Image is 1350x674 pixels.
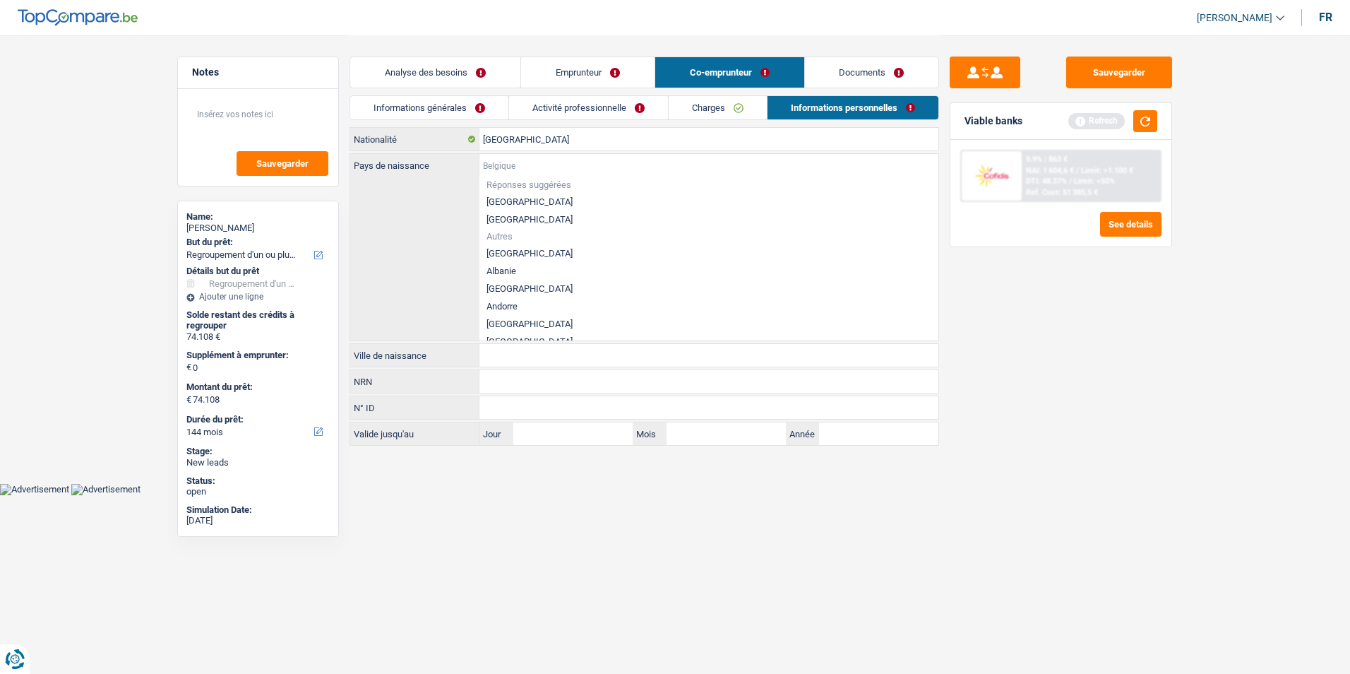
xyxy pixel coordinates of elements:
[186,292,330,302] div: Ajouter une ligne
[479,370,938,393] input: 12.12.12-123.12
[350,422,479,445] label: Valide jusqu'au
[479,333,938,350] li: [GEOGRAPHIC_DATA]
[350,344,479,367] label: Ville de naissance
[186,331,330,343] div: 74.108 €
[509,96,668,119] a: Activité professionnelle
[350,370,479,393] label: NRN
[350,154,479,177] label: Pays de naissance
[513,422,633,445] input: JJ
[479,193,938,211] li: [GEOGRAPHIC_DATA]
[186,211,330,223] div: Name:
[479,422,513,445] label: Jour
[1026,188,1098,197] div: Ref. Cost: 51 385,5 €
[1319,11,1332,24] div: fr
[965,162,1017,189] img: Cofidis
[667,422,786,445] input: MM
[186,350,327,361] label: Supplément à emprunter:
[186,475,330,487] div: Status:
[186,457,330,468] div: New leads
[350,396,479,419] label: N° ID
[186,223,330,234] div: [PERSON_NAME]
[192,66,324,78] h5: Notes
[1081,166,1133,175] span: Limit: >1.100 €
[1066,57,1172,88] button: Sauvegarder
[805,57,939,88] a: Documents
[479,315,938,333] li: [GEOGRAPHIC_DATA]
[1026,166,1074,175] span: NAI: 1 604,6 €
[186,446,330,457] div: Stage:
[633,422,667,445] label: Mois
[186,486,330,497] div: open
[486,180,931,189] span: Réponses suggérées
[479,244,938,262] li: [GEOGRAPHIC_DATA]
[819,422,938,445] input: AAAA
[256,159,309,168] span: Sauvegarder
[186,515,330,526] div: [DATE]
[1026,155,1068,164] div: 9.9% | 863 €
[479,396,938,419] input: 590-1234567-89
[486,232,931,241] span: Autres
[186,394,191,406] span: €
[655,57,804,88] a: Co-emprunteur
[479,128,938,150] input: Belgique
[350,57,520,88] a: Analyse des besoins
[669,96,767,119] a: Charges
[479,154,938,177] input: Belgique
[186,266,330,277] div: Détails but du prêt
[186,237,327,248] label: But du prêt:
[1197,12,1272,24] span: [PERSON_NAME]
[1185,6,1284,30] a: [PERSON_NAME]
[479,280,938,297] li: [GEOGRAPHIC_DATA]
[1068,113,1125,129] div: Refresh
[186,414,327,425] label: Durée du prêt:
[786,422,820,445] label: Année
[350,128,479,150] label: Nationalité
[71,484,141,495] img: Advertisement
[1074,177,1115,186] span: Limit: <50%
[767,96,938,119] a: Informations personnelles
[479,211,938,228] li: [GEOGRAPHIC_DATA]
[186,504,330,516] div: Simulation Date:
[521,57,655,88] a: Emprunteur
[18,9,138,26] img: TopCompare Logo
[964,115,1022,127] div: Viable banks
[1100,212,1161,237] button: See details
[237,151,328,176] button: Sauvegarder
[1069,177,1072,186] span: /
[186,382,327,393] label: Montant du prêt:
[479,297,938,315] li: Andorre
[186,309,330,331] div: Solde restant des crédits à regrouper
[1026,177,1067,186] span: DTI: 48.37%
[479,262,938,280] li: Albanie
[1076,166,1079,175] span: /
[186,362,191,373] span: €
[350,96,508,119] a: Informations générales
